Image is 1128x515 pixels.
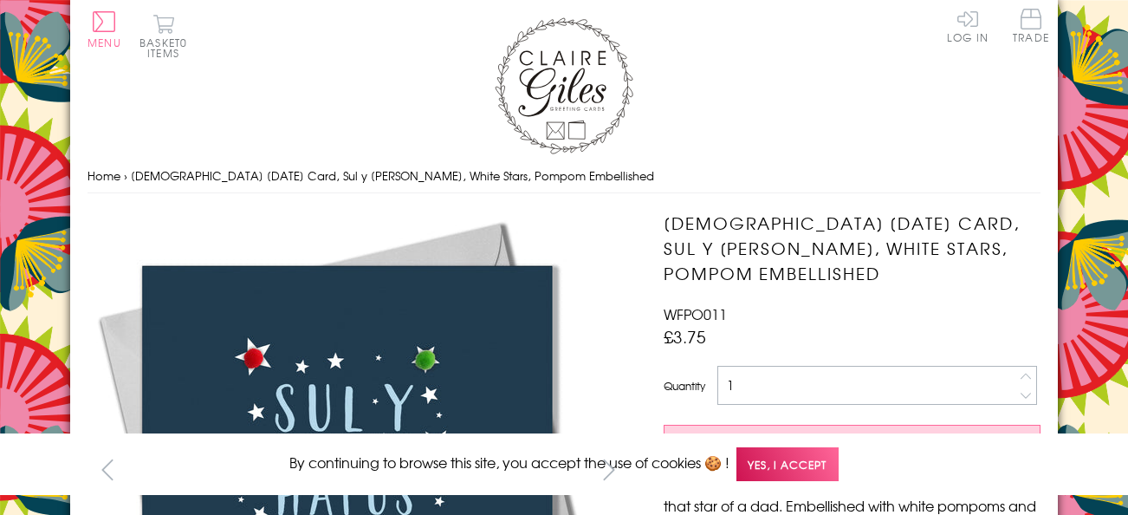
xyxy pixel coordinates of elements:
span: Menu [88,35,121,50]
a: Trade [1013,9,1049,46]
button: prev [88,450,126,489]
h1: [DEMOGRAPHIC_DATA] [DATE] Card, Sul y [PERSON_NAME], White Stars, Pompom Embellished [664,211,1040,285]
button: next [590,450,629,489]
label: Quantity [664,378,705,394]
span: Yes, I accept [736,447,839,481]
button: Basket0 items [139,14,187,58]
img: Claire Giles Greetings Cards [495,17,633,154]
span: 0 items [147,35,187,61]
button: Add to Basket [664,425,1040,457]
span: WFPO011 [664,303,727,324]
span: £3.75 [664,324,706,349]
span: [DEMOGRAPHIC_DATA] [DATE] Card, Sul y [PERSON_NAME], White Stars, Pompom Embellished [131,167,654,184]
a: Home [88,167,120,184]
span: › [124,167,127,184]
span: Trade [1013,9,1049,42]
button: Menu [88,11,121,48]
nav: breadcrumbs [88,159,1040,194]
a: Log In [947,9,989,42]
